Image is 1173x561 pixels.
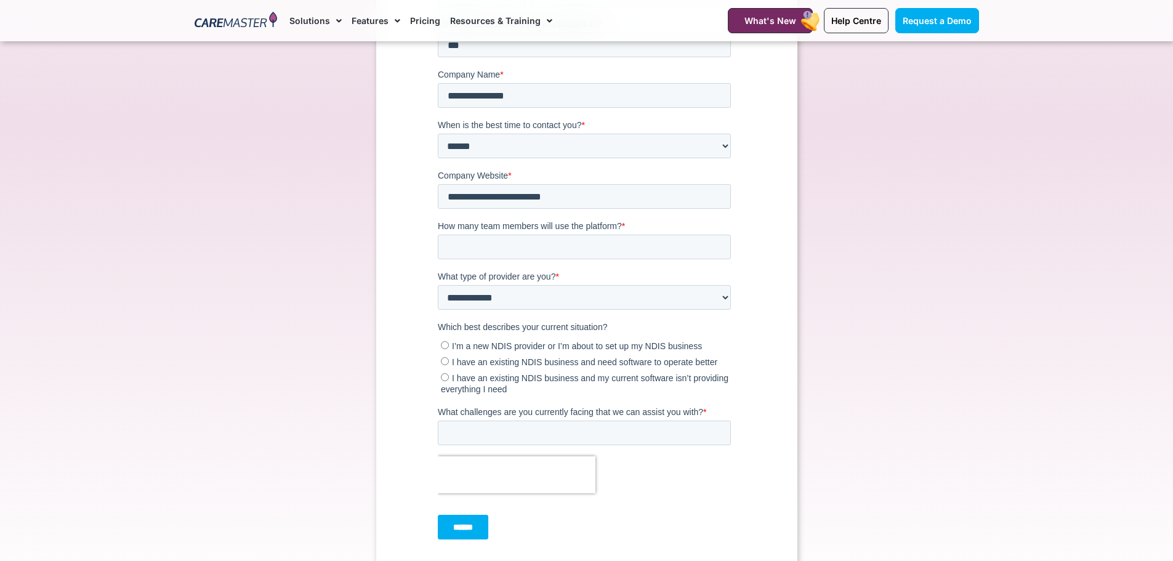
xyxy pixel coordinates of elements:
span: Request a Demo [903,15,972,26]
a: What's New [728,8,813,33]
img: CareMaster Logo [195,12,278,30]
span: Help Centre [831,15,881,26]
a: Request a Demo [895,8,979,33]
a: Help Centre [824,8,889,33]
span: What's New [744,15,796,26]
